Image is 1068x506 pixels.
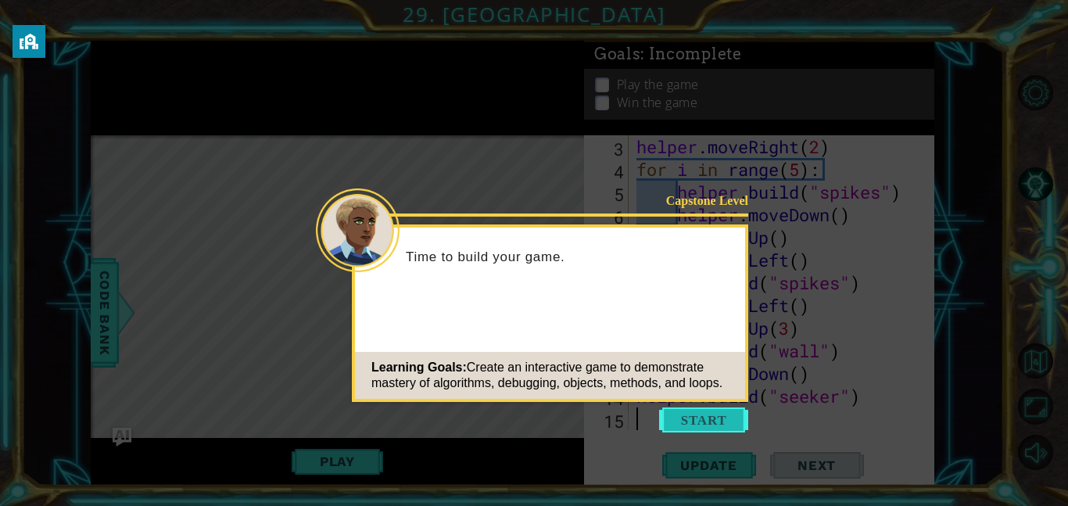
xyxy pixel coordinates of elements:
span: Create an interactive game to demonstrate mastery of algorithms, debugging, objects, methods, and... [371,361,722,389]
div: Capstone Level [649,192,748,209]
button: Start [659,407,748,432]
p: Time to build your game. [406,249,734,266]
span: Learning Goals: [371,361,467,374]
button: privacy banner [13,25,45,58]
